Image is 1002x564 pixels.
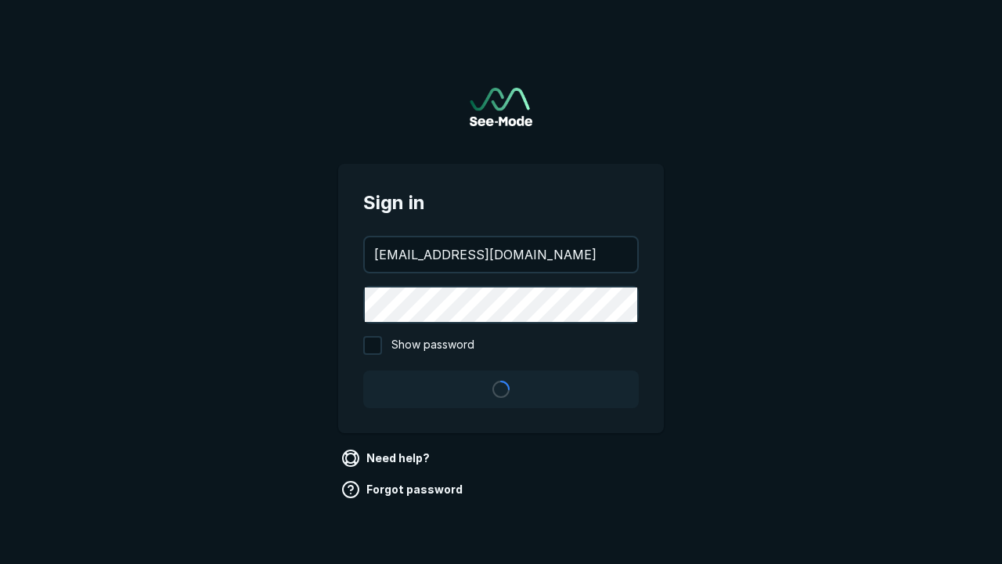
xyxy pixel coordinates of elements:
input: your@email.com [365,237,637,272]
span: Sign in [363,189,639,217]
span: Show password [391,336,474,355]
a: Forgot password [338,477,469,502]
a: Go to sign in [470,88,532,126]
img: See-Mode Logo [470,88,532,126]
a: Need help? [338,446,436,471]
